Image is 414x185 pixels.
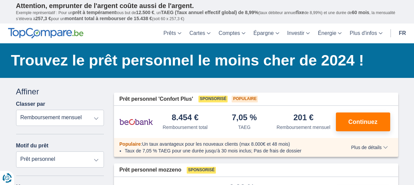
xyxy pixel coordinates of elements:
[336,112,390,131] button: Continuez
[314,24,346,43] a: Énergie
[161,10,258,15] span: TAEG (Taux annuel effectif global) de 8,99%
[187,167,216,174] span: Sponsorisé
[352,10,369,15] span: 60 mois
[119,113,153,130] img: pret personnel Beobank
[185,24,215,43] a: Cartes
[277,124,330,131] div: Remboursement mensuel
[65,16,152,21] span: montant total à rembourser de 15.438 €
[16,86,104,97] div: Affiner
[249,24,283,43] a: Épargne
[351,145,388,150] span: Plus de détails
[16,143,49,149] label: Motif du prêt
[16,10,398,22] p: Exemple représentatif : Pour un tous but de , un (taux débiteur annuel de 8,99%) et une durée de ...
[238,124,250,131] div: TAEG
[395,24,410,43] a: fr
[8,28,83,39] img: TopCompare
[136,10,155,15] span: 12.500 €
[114,141,337,147] div: :
[125,147,332,154] li: Taux de 7,05 % TAEG pour une durée jusqu’à 30 mois inclus; Pas de frais de dossier
[11,50,398,71] h1: Trouvez le prêt personnel le moins cher de 2024 !
[283,24,314,43] a: Investir
[16,101,45,107] label: Classer par
[346,145,393,150] button: Plus de détails
[346,24,386,43] a: Plus d'infos
[142,141,290,147] span: Un taux avantageux pour les nouveaux clients (max 8.000€ et 48 mois)
[160,24,185,43] a: Prêts
[198,96,228,102] span: Sponsorisé
[232,113,257,123] div: 7,05 %
[296,10,304,15] span: fixe
[163,124,208,131] div: Remboursement total
[293,113,313,123] div: 201 €
[16,2,398,10] p: Attention, emprunter de l'argent coûte aussi de l'argent.
[232,96,258,102] span: Populaire
[119,166,181,174] span: Prêt personnel mozzeno
[348,119,377,125] span: Continuez
[36,16,51,21] span: 257,3 €
[172,113,198,123] div: 8.454 €
[215,24,249,43] a: Comptes
[72,10,116,15] span: prêt à tempérament
[119,141,141,147] span: Populaire
[119,95,193,103] span: Prêt personnel 'Confort Plus'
